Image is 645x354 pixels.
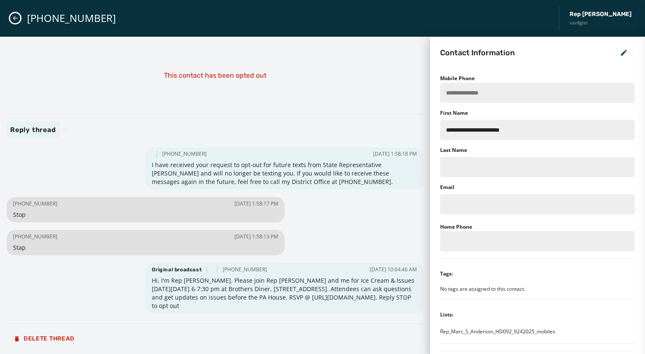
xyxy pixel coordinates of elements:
[234,200,278,207] span: [DATE] 1:58:17 PM
[440,311,453,318] div: Lists:
[440,184,454,191] label: Email
[373,151,417,157] span: [DATE] 1:58:18 PM
[440,286,635,292] div: No tags are assigned to this contact.
[152,276,417,310] span: Hi, I'm Rep [PERSON_NAME]. Please join Rep [PERSON_NAME] and me for Ice Cream & Issues [DATE][DAT...
[152,161,417,186] span: I have received your request to opt-out for future texts from State Representative [PERSON_NAME] ...
[440,328,555,335] span: Rep_Marc_S_Anderson_HD092_9242025_mobiles
[440,110,468,116] label: First Name
[13,211,278,219] span: Stop
[13,243,278,252] span: Stap
[440,75,475,82] label: Mobile Phone
[440,47,515,59] h2: Contact Information
[234,233,278,240] span: [DATE] 1:58:13 PM
[164,70,266,81] p: This contact has been opted out
[162,151,207,157] span: [PHONE_NUMBER]
[440,147,467,154] label: Last Name
[152,266,202,273] span: Original broadcast
[223,266,267,273] span: [PHONE_NUMBER]
[440,223,472,230] label: Home Phone
[570,10,632,19] span: Rep [PERSON_NAME]
[570,19,632,27] span: vav8gtei
[440,270,453,277] div: Tags:
[370,266,417,273] span: [DATE] 10:04:46 AM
